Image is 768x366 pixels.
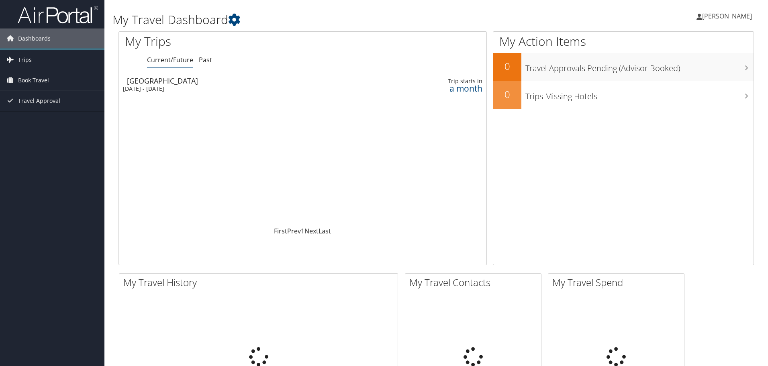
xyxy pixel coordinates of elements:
h2: My Travel Spend [552,276,684,289]
h1: My Action Items [493,33,754,50]
div: [GEOGRAPHIC_DATA] [127,77,352,84]
a: 0Trips Missing Hotels [493,81,754,109]
div: a month [398,85,482,92]
h3: Trips Missing Hotels [525,87,754,102]
div: Trip starts in [398,78,482,85]
span: Dashboards [18,29,51,49]
div: [DATE] - [DATE] [123,85,348,92]
a: First [274,227,287,235]
a: [PERSON_NAME] [697,4,760,28]
a: Past [199,55,212,64]
h3: Travel Approvals Pending (Advisor Booked) [525,59,754,74]
span: Travel Approval [18,91,60,111]
h1: My Travel Dashboard [112,11,544,28]
img: airportal-logo.png [18,5,98,24]
span: Book Travel [18,70,49,90]
h2: My Travel Contacts [409,276,541,289]
h2: My Travel History [123,276,398,289]
a: Last [319,227,331,235]
h1: My Trips [125,33,327,50]
a: Current/Future [147,55,193,64]
h2: 0 [493,88,521,101]
span: Trips [18,50,32,70]
a: 1 [301,227,304,235]
a: Next [304,227,319,235]
span: [PERSON_NAME] [702,12,752,20]
a: Prev [287,227,301,235]
h2: 0 [493,59,521,73]
a: 0Travel Approvals Pending (Advisor Booked) [493,53,754,81]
